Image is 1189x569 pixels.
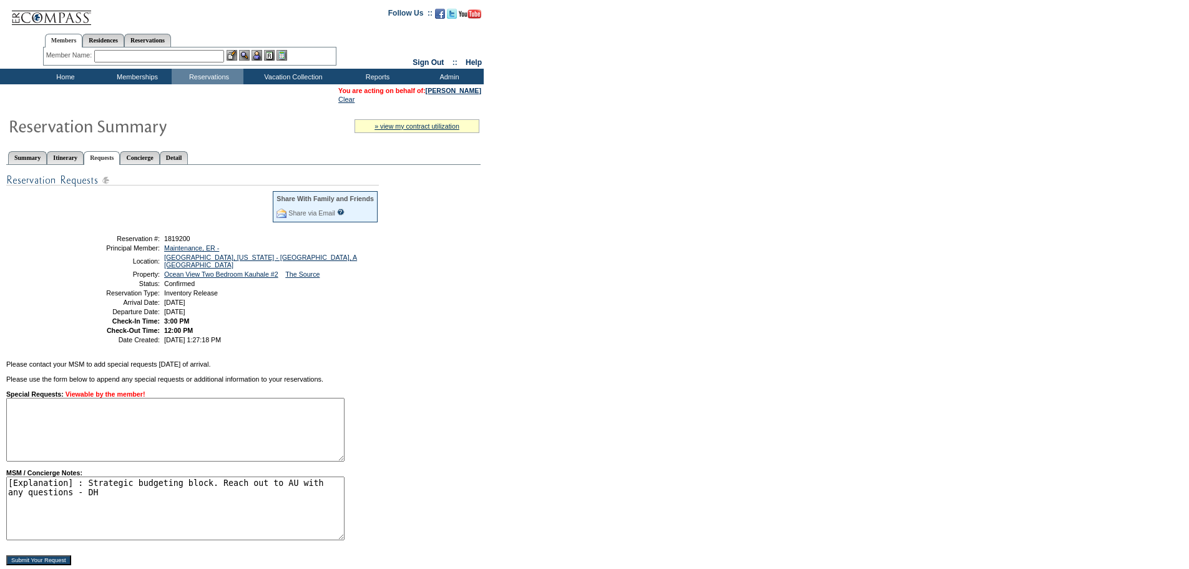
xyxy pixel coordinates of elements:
img: Special Requests [6,172,379,188]
span: 3:00 PM [164,317,189,325]
td: Arrival Date: [71,299,160,306]
td: Memberships [100,69,172,84]
a: Follow us on Twitter [447,12,457,20]
td: Home [28,69,100,84]
a: Itinerary [47,151,84,164]
span: Viewable by the member! [66,390,145,398]
a: The Source [285,270,320,278]
a: [PERSON_NAME] [426,87,481,94]
a: Summary [8,151,47,164]
div: Share With Family and Friends [276,195,374,202]
span: Please contact your MSM to add special requests [DATE] of arrival. [6,360,211,368]
input: Submit Your Request [6,555,71,565]
td: Location: [71,254,160,269]
span: 12:00 PM [164,327,193,334]
td: Status: [71,280,160,287]
a: Residences [82,34,124,47]
div: Member Name: [46,50,94,61]
a: Ocean View Two Bedroom Kauhale #2 [164,270,278,278]
img: b_calculator.gif [276,50,287,61]
td: Vacation Collection [243,69,340,84]
td: Date Created: [71,336,160,344]
img: Reservations [264,50,275,61]
td: Departure Date: [71,308,160,315]
span: Please use the form below to append any special requests or additional information to your reserv... [6,375,323,383]
img: Follow us on Twitter [447,9,457,19]
td: Reports [340,69,412,84]
img: Reservaton Summary [8,113,258,138]
span: Confirmed [164,280,195,287]
a: Members [45,34,83,47]
span: You are acting on behalf of: [338,87,481,94]
span: :: [453,58,457,67]
a: Become our fan on Facebook [435,12,445,20]
a: Sign Out [413,58,444,67]
span: [DATE] 1:27:18 PM [164,336,221,344]
img: b_edit.gif [227,50,237,61]
span: [DATE] [164,308,185,315]
td: Reservations [172,69,243,84]
span: 1819200 [164,235,190,242]
a: Reservations [124,34,171,47]
td: Follow Us :: [388,7,433,22]
img: View [239,50,250,61]
a: Requests [84,151,120,165]
a: [GEOGRAPHIC_DATA], [US_STATE] - [GEOGRAPHIC_DATA], A [GEOGRAPHIC_DATA] [164,254,357,269]
strong: Special Requests: [6,390,64,398]
a: Detail [160,151,188,164]
td: Property: [71,270,160,278]
img: Subscribe to our YouTube Channel [459,9,481,19]
span: Inventory Release [164,289,218,297]
td: Reservation #: [71,235,160,242]
textarea: [Explanation] : Strategic budgeting block. Reach out to AU with any questions - DH [6,477,345,540]
td: Reservation Type: [71,289,160,297]
a: » view my contract utilization [374,122,459,130]
a: Clear [338,96,355,103]
strong: MSM / Concierge Notes: [6,469,345,542]
img: Become our fan on Facebook [435,9,445,19]
strong: Check-Out Time: [107,327,160,334]
a: Subscribe to our YouTube Channel [459,12,481,20]
a: Concierge [120,151,159,164]
a: Help [466,58,482,67]
span: [DATE] [164,299,185,306]
td: Admin [412,69,484,84]
strong: Check-In Time: [112,317,160,325]
img: Impersonate [252,50,262,61]
a: Maintenance, ER - [164,244,219,252]
input: What is this? [337,209,345,215]
td: Principal Member: [71,244,160,252]
a: Share via Email [288,209,335,217]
